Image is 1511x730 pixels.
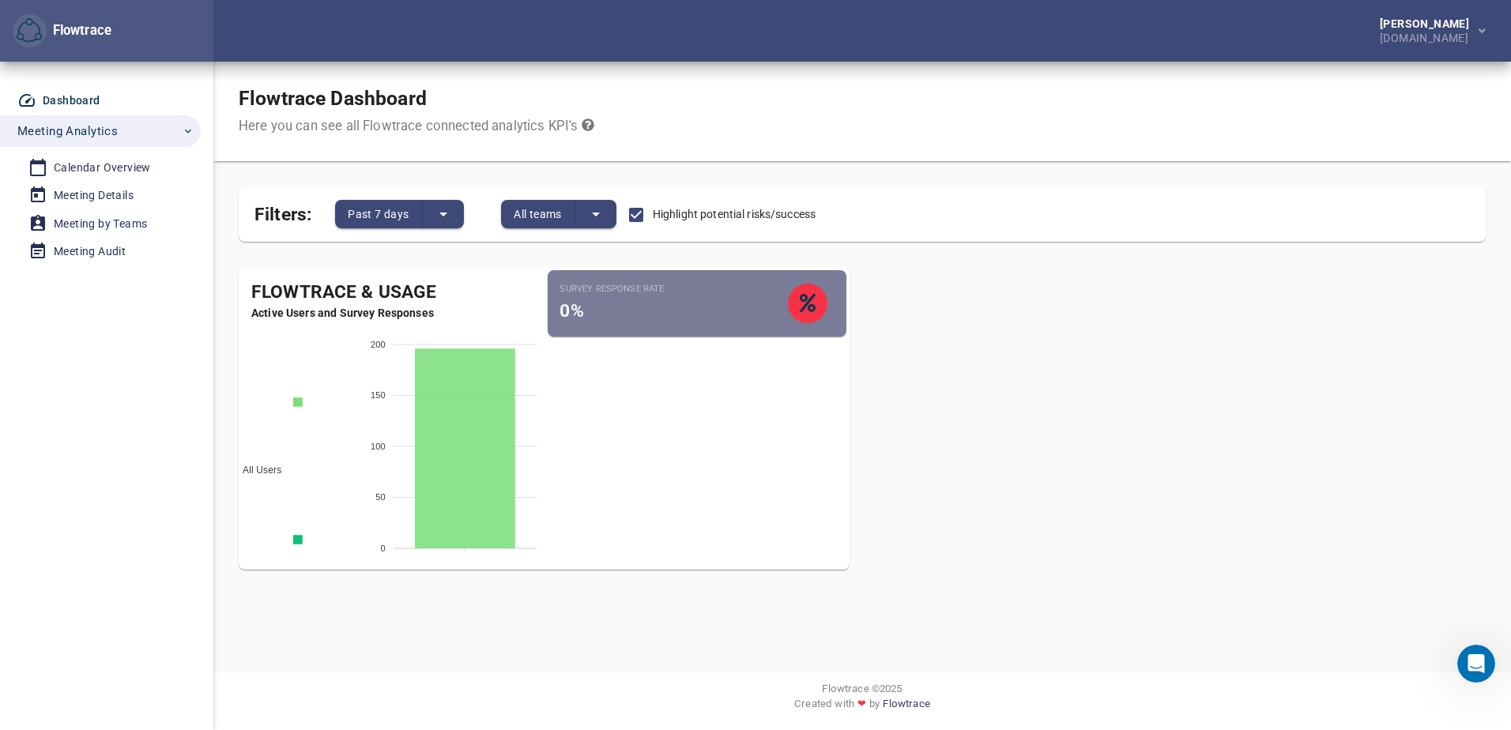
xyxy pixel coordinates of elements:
[348,205,409,224] span: Past 7 days
[13,14,111,48] div: Flowtrace
[381,544,386,553] tspan: 0
[1380,18,1475,29] div: [PERSON_NAME]
[514,205,562,224] span: All teams
[1380,29,1475,43] div: [DOMAIN_NAME]
[54,214,147,234] div: Meeting by Teams
[371,390,386,400] tspan: 150
[371,442,386,451] tspan: 100
[254,194,311,228] span: Filters:
[54,186,134,205] div: Meeting Details
[17,18,42,43] img: Flowtrace
[883,696,929,717] a: Flowtrace
[822,681,902,696] span: Flowtrace © 2025
[501,200,616,228] div: split button
[13,14,47,48] button: Flowtrace
[17,121,118,141] span: Meeting Analytics
[653,206,816,223] span: Highlight potential risks/success
[239,87,594,111] h1: Flowtrace Dashboard
[239,305,544,321] span: Active Users and Survey Responses
[560,283,789,295] small: Survey Response Rate
[1355,13,1498,48] button: [PERSON_NAME][DOMAIN_NAME]
[43,91,100,111] div: Dashboard
[1457,645,1495,683] iframe: Intercom live chat
[854,696,869,711] span: ❤
[375,492,386,502] tspan: 50
[239,117,594,136] div: Here you can see all Flowtrace connected analytics KPI's
[226,696,1498,717] div: Created with
[231,465,281,476] span: All Users
[335,200,463,228] div: split button
[335,200,422,228] button: Past 7 days
[54,158,151,178] div: Calendar Overview
[47,21,111,40] div: Flowtrace
[371,340,386,349] tspan: 200
[54,242,126,262] div: Meeting Audit
[501,200,575,228] button: All teams
[239,280,544,306] div: Flowtrace & Usage
[560,300,584,322] span: 0%
[869,696,880,717] span: by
